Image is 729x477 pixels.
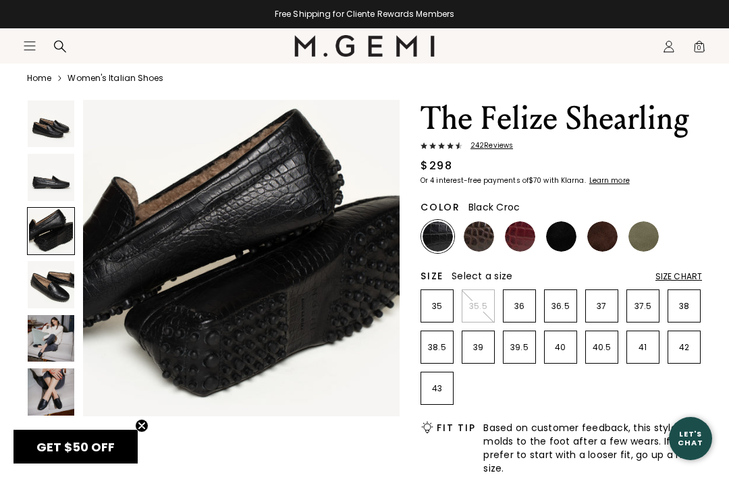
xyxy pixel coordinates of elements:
[529,175,541,186] klarna-placement-style-amount: $70
[462,342,494,353] p: 39
[546,221,576,252] img: Black
[28,315,74,362] img: The Felize Shearling
[586,301,618,312] p: 37
[589,175,630,186] klarna-placement-style-cta: Learn more
[545,301,576,312] p: 36.5
[437,422,475,433] h2: Fit Tip
[13,430,138,464] div: GET $50 OFFClose teaser
[23,39,36,53] button: Open site menu
[588,177,630,185] a: Learn more
[28,368,74,415] img: The Felize Shearling
[483,421,702,475] span: Based on customer feedback, this style molds to the foot after a few wears. If you prefer to star...
[421,342,453,353] p: 38.5
[655,271,702,282] div: Size Chart
[628,221,659,252] img: Olive
[545,342,576,353] p: 40
[668,301,700,312] p: 38
[462,301,494,312] p: 35.5
[28,261,74,308] img: The Felize Shearling
[504,342,535,353] p: 39.5
[421,158,452,174] div: $298
[627,301,659,312] p: 37.5
[421,271,443,281] h2: Size
[586,342,618,353] p: 40.5
[693,43,706,56] span: 0
[464,221,494,252] img: Chocolate Croc
[83,100,400,416] img: The Felize Shearling
[504,301,535,312] p: 36
[421,301,453,312] p: 35
[421,202,460,213] h2: Color
[135,419,148,432] button: Close teaser
[421,100,702,138] h1: The Felize Shearling
[294,35,435,57] img: M.Gemi
[505,221,535,252] img: Burgundy Croc
[36,439,115,455] span: GET $50 OFF
[421,142,702,152] a: 242Reviews
[627,342,659,353] p: 41
[468,200,520,214] span: Black Croc
[669,430,712,447] div: Let's Chat
[421,175,529,186] klarna-placement-style-body: Or 4 interest-free payments of
[28,154,74,200] img: The Felize Shearling
[668,342,700,353] p: 42
[452,269,512,283] span: Select a size
[587,221,618,252] img: Chocolate
[462,142,513,150] span: 242 Review s
[543,175,587,186] klarna-placement-style-body: with Klarna
[421,383,453,394] p: 43
[423,221,453,252] img: Black Croc
[28,101,74,147] img: The Felize Shearling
